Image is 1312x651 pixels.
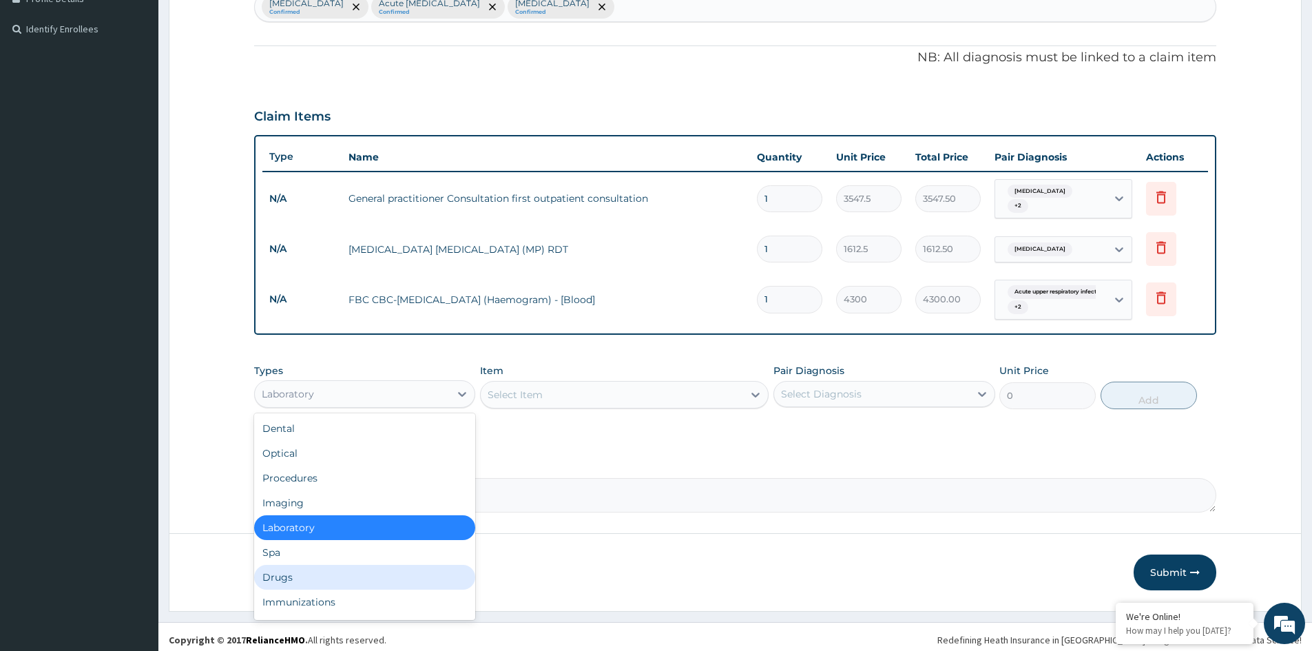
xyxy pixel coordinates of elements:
[988,143,1139,171] th: Pair Diagnosis
[773,364,844,378] label: Pair Diagnosis
[342,286,750,313] td: FBC CBC-[MEDICAL_DATA] (Haemogram) - [Blood]
[488,388,543,402] div: Select Item
[72,77,231,95] div: Chat with us now
[908,143,988,171] th: Total Price
[379,9,480,16] small: Confirmed
[1134,555,1216,590] button: Submit
[254,466,475,490] div: Procedures
[515,9,590,16] small: Confirmed
[1126,610,1243,623] div: We're Online!
[350,1,362,13] span: remove selection option
[342,143,750,171] th: Name
[246,634,305,646] a: RelianceHMO
[486,1,499,13] span: remove selection option
[254,565,475,590] div: Drugs
[254,614,475,639] div: Others
[254,110,331,125] h3: Claim Items
[1101,382,1197,409] button: Add
[169,634,308,646] strong: Copyright © 2017 .
[596,1,608,13] span: remove selection option
[25,69,56,103] img: d_794563401_company_1708531726252_794563401
[262,144,342,169] th: Type
[781,387,862,401] div: Select Diagnosis
[480,364,503,378] label: Item
[342,236,750,263] td: [MEDICAL_DATA] [MEDICAL_DATA] (MP) RDT
[750,143,829,171] th: Quantity
[254,590,475,614] div: Immunizations
[254,490,475,515] div: Imaging
[226,7,259,40] div: Minimize live chat window
[1008,185,1072,198] span: [MEDICAL_DATA]
[829,143,908,171] th: Unit Price
[1126,625,1243,637] p: How may I help you today?
[7,376,262,424] textarea: Type your message and hit 'Enter'
[262,387,314,401] div: Laboratory
[269,9,344,16] small: Confirmed
[1008,242,1072,256] span: [MEDICAL_DATA]
[342,185,750,212] td: General practitioner Consultation first outpatient consultation
[254,365,283,377] label: Types
[254,441,475,466] div: Optical
[80,174,190,313] span: We're online!
[1139,143,1208,171] th: Actions
[1008,199,1028,213] span: + 2
[254,540,475,565] div: Spa
[1008,300,1028,314] span: + 2
[999,364,1049,378] label: Unit Price
[254,459,1216,471] label: Comment
[254,515,475,540] div: Laboratory
[937,633,1302,647] div: Redefining Heath Insurance in [GEOGRAPHIC_DATA] using Telemedicine and Data Science!
[262,287,342,312] td: N/A
[1008,285,1107,299] span: Acute upper respiratory infect...
[254,416,475,441] div: Dental
[262,236,342,262] td: N/A
[262,186,342,211] td: N/A
[254,49,1216,67] p: NB: All diagnosis must be linked to a claim item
